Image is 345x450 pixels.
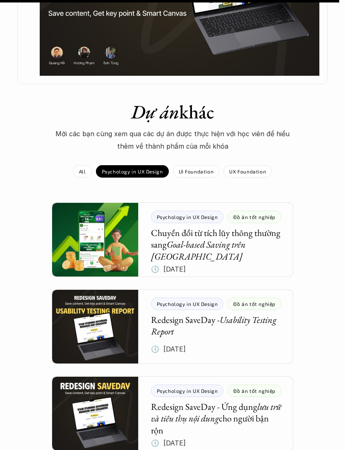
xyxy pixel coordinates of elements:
p: Psychology in UX Design [102,168,163,174]
h1: khác [28,101,317,123]
p: Mời các bạn cùng xem qua các dự án được thực hiện với học viên để hiểu thêm về thành phẩm của mỗi... [48,128,297,153]
p: UI Foundation [179,168,214,174]
p: UX Foundation [229,168,266,174]
a: Psychology in UX DesignĐồ án tốt nghiệpChuyển đổi từ tích lũy thông thường sangGoal-based Saving ... [52,202,293,277]
a: Psychology in UX DesignĐồ án tốt nghiệpRedesign SaveDay -Usability Testing Report🕔 [DATE] [52,289,293,364]
em: Dự án [131,99,179,124]
p: All [79,168,86,174]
